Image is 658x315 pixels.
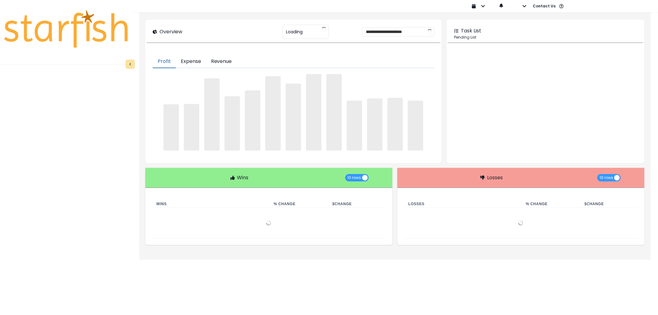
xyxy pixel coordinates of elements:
[326,74,342,151] span: ‌
[306,74,321,151] span: ‌
[245,90,260,151] span: ‌
[408,101,423,151] span: ‌
[348,174,361,181] span: 10 rows
[600,174,613,181] span: 10 rows
[225,96,240,151] span: ‌
[184,104,199,151] span: ‌
[163,104,179,151] span: ‌
[153,55,176,68] button: Profit
[286,25,303,38] span: Loading
[237,174,249,181] p: Wins
[347,101,362,151] span: ‌
[521,200,579,208] th: % Change
[286,84,301,151] span: ‌
[461,27,481,35] p: Task List
[580,200,638,208] th: $ Change
[387,98,403,151] span: ‌
[206,55,237,68] button: Revenue
[454,35,637,40] p: Pending List
[204,78,220,151] span: ‌
[269,200,327,208] th: % Change
[151,200,269,208] th: Wins
[403,200,521,208] th: Losses
[487,174,503,181] p: Losses
[328,200,386,208] th: $ Change
[265,76,281,151] span: ‌
[176,55,206,68] button: Expense
[367,98,383,151] span: ‌
[159,28,182,35] p: Overview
